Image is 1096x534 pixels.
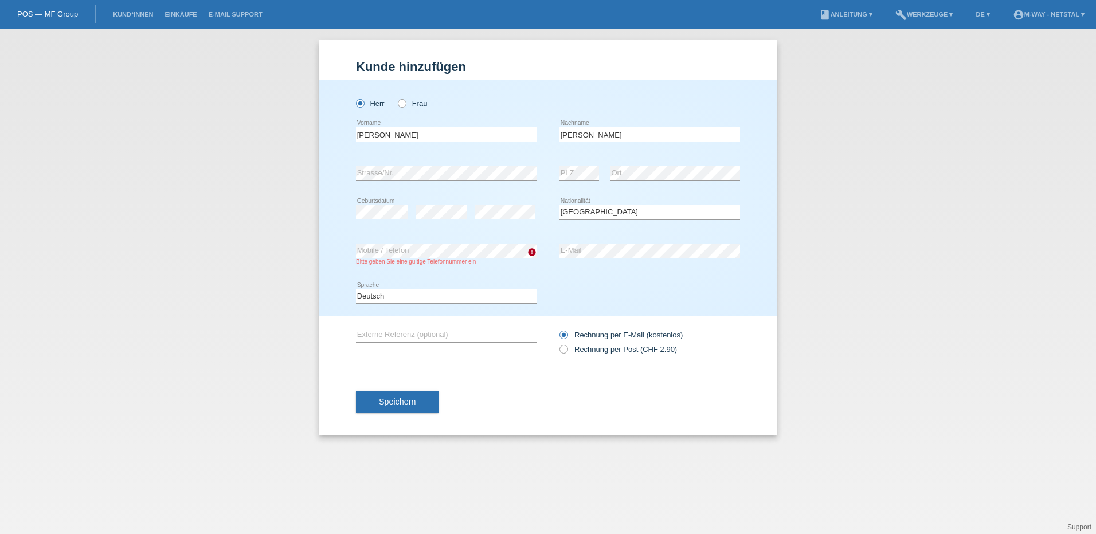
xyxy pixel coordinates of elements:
i: build [895,9,907,21]
a: Einkäufe [159,11,202,18]
a: E-Mail Support [203,11,268,18]
a: Kund*innen [107,11,159,18]
i: account_circle [1013,9,1024,21]
a: buildWerkzeuge ▾ [890,11,959,18]
input: Rechnung per E-Mail (kostenlos) [559,331,567,345]
input: Rechnung per Post (CHF 2.90) [559,345,567,359]
a: account_circlem-way - Netstal ▾ [1007,11,1090,18]
i: error [527,248,537,257]
a: DE ▾ [970,11,995,18]
label: Rechnung per Post (CHF 2.90) [559,345,677,354]
label: Rechnung per E-Mail (kostenlos) [559,331,683,339]
i: book [819,9,831,21]
a: bookAnleitung ▾ [813,11,878,18]
div: Bitte geben Sie eine gültige Telefonnummer ein [356,258,537,265]
button: Speichern [356,391,439,413]
a: POS — MF Group [17,10,78,18]
input: Herr [356,99,363,107]
input: Frau [398,99,405,107]
label: Frau [398,99,427,108]
label: Herr [356,99,385,108]
a: Support [1067,523,1091,531]
span: Speichern [379,397,416,406]
h1: Kunde hinzufügen [356,60,740,74]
